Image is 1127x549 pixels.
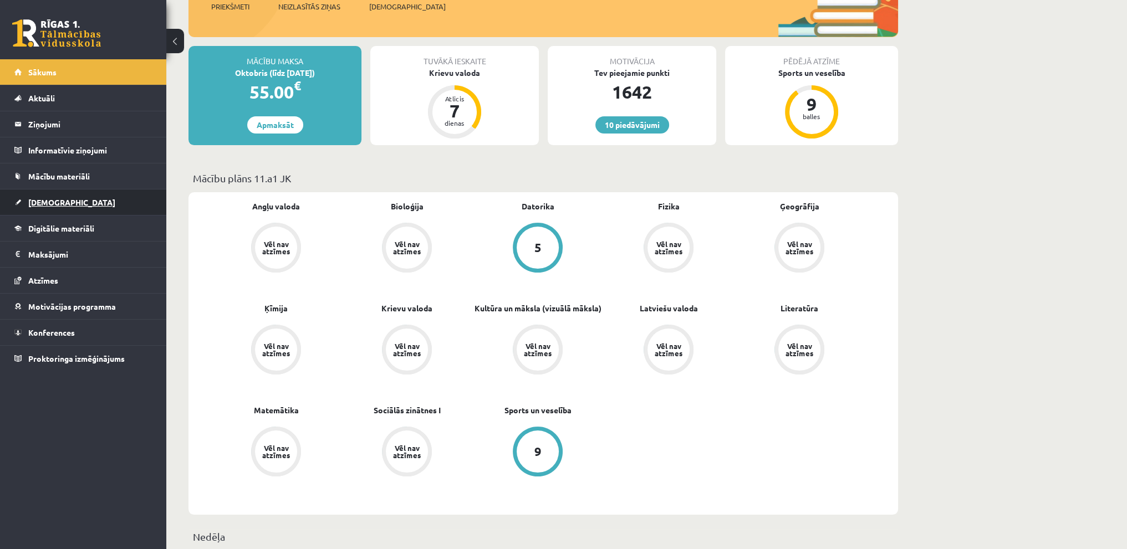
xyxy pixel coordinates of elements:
span: € [294,78,301,94]
a: Fizika [658,201,680,212]
span: Aktuāli [28,93,55,103]
span: [DEMOGRAPHIC_DATA] [369,1,446,12]
a: Ķīmija [264,302,288,314]
span: Priekšmeti [211,1,249,12]
div: Motivācija [548,46,716,67]
a: Krievu valoda Atlicis 7 dienas [370,67,539,140]
a: Aktuāli [14,85,152,111]
div: Tev pieejamie punkti [548,67,716,79]
a: Digitālie materiāli [14,216,152,241]
a: Mācību materiāli [14,163,152,189]
legend: Ziņojumi [28,111,152,137]
a: Proktoringa izmēģinājums [14,346,152,371]
div: Vēl nav atzīmes [261,444,292,459]
div: 9 [795,95,828,113]
div: 9 [534,445,542,458]
a: Vēl nav atzīmes [472,325,603,377]
a: Angļu valoda [252,201,300,212]
a: Literatūra [781,302,818,314]
a: Vēl nav atzīmes [603,223,734,275]
div: Vēl nav atzīmes [261,342,292,357]
a: 5 [472,223,603,275]
legend: Maksājumi [28,242,152,267]
p: Mācību plāns 11.a1 JK [193,171,894,186]
a: Vēl nav atzīmes [211,427,341,479]
a: Kultūra un māksla (vizuālā māksla) [475,302,601,314]
span: Atzīmes [28,275,58,285]
a: Vēl nav atzīmes [341,427,472,479]
span: Mācību materiāli [28,171,90,181]
a: Vēl nav atzīmes [211,325,341,377]
div: 5 [534,242,542,254]
span: Digitālie materiāli [28,223,94,233]
span: [DEMOGRAPHIC_DATA] [28,197,115,207]
a: Sociālās zinātnes I [374,404,441,416]
span: Proktoringa izmēģinājums [28,353,125,363]
div: Vēl nav atzīmes [391,342,422,357]
p: Nedēļa [193,529,894,544]
a: Vēl nav atzīmes [341,223,472,275]
a: Vēl nav atzīmes [341,325,472,377]
div: Vēl nav atzīmes [784,240,815,255]
div: Atlicis [438,95,471,102]
div: Sports un veselība [725,67,898,79]
legend: Informatīvie ziņojumi [28,137,152,163]
a: 10 piedāvājumi [595,116,669,134]
a: [DEMOGRAPHIC_DATA] [14,189,152,215]
div: dienas [438,120,471,126]
a: Sports un veselība 9 balles [725,67,898,140]
div: Tuvākā ieskaite [370,46,539,67]
a: Atzīmes [14,268,152,293]
a: Rīgas 1. Tālmācības vidusskola [12,19,101,47]
a: 9 [472,427,603,479]
div: 1642 [548,79,716,105]
div: 7 [438,102,471,120]
div: Vēl nav atzīmes [391,240,422,255]
a: Vēl nav atzīmes [603,325,734,377]
a: Vēl nav atzīmes [734,325,865,377]
a: Vēl nav atzīmes [734,223,865,275]
div: Krievu valoda [370,67,539,79]
a: Ziņojumi [14,111,152,137]
div: Vēl nav atzīmes [784,342,815,357]
a: Bioloģija [391,201,424,212]
span: Motivācijas programma [28,301,116,311]
a: Latviešu valoda [640,302,698,314]
a: Datorika [522,201,554,212]
div: Oktobris (līdz [DATE]) [188,67,361,79]
a: Apmaksāt [247,116,303,134]
a: Maksājumi [14,242,152,267]
a: Krievu valoda [381,302,432,314]
a: Sports un veselība [504,404,572,416]
a: Informatīvie ziņojumi [14,137,152,163]
div: Vēl nav atzīmes [522,342,553,357]
span: Konferences [28,327,75,337]
a: Motivācijas programma [14,294,152,319]
div: Pēdējā atzīme [725,46,898,67]
a: Ģeogrāfija [780,201,819,212]
span: Neizlasītās ziņas [278,1,340,12]
div: 55.00 [188,79,361,105]
div: Mācību maksa [188,46,361,67]
div: Vēl nav atzīmes [653,342,684,357]
div: Vēl nav atzīmes [391,444,422,459]
div: Vēl nav atzīmes [261,240,292,255]
a: Matemātika [254,404,299,416]
span: Sākums [28,67,57,77]
div: Vēl nav atzīmes [653,240,684,255]
a: Sākums [14,59,152,85]
a: Konferences [14,320,152,345]
a: Vēl nav atzīmes [211,223,341,275]
div: balles [795,113,828,120]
